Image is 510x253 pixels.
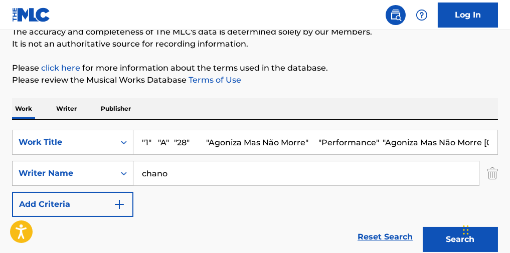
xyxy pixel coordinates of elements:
[19,136,109,148] div: Work Title
[19,167,109,179] div: Writer Name
[12,192,133,217] button: Add Criteria
[353,226,418,248] a: Reset Search
[98,98,134,119] p: Publisher
[113,198,125,210] img: 9d2ae6d4665cec9f34b9.svg
[12,74,498,86] p: Please review the Musical Works Database
[487,161,498,186] img: Delete Criterion
[390,9,402,21] img: search
[12,98,35,119] p: Work
[12,38,498,50] p: It is not an authoritative source for recording information.
[423,227,498,252] button: Search
[460,205,510,253] iframe: Chat Widget
[386,5,406,25] a: Public Search
[53,98,80,119] p: Writer
[12,62,498,74] p: Please for more information about the terms used in the database.
[463,215,469,245] div: Drag
[12,26,498,38] p: The accuracy and completeness of The MLC's data is determined solely by our Members.
[41,63,80,73] a: click here
[412,5,432,25] div: Help
[12,8,51,22] img: MLC Logo
[438,3,498,28] a: Log In
[416,9,428,21] img: help
[187,75,241,85] a: Terms of Use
